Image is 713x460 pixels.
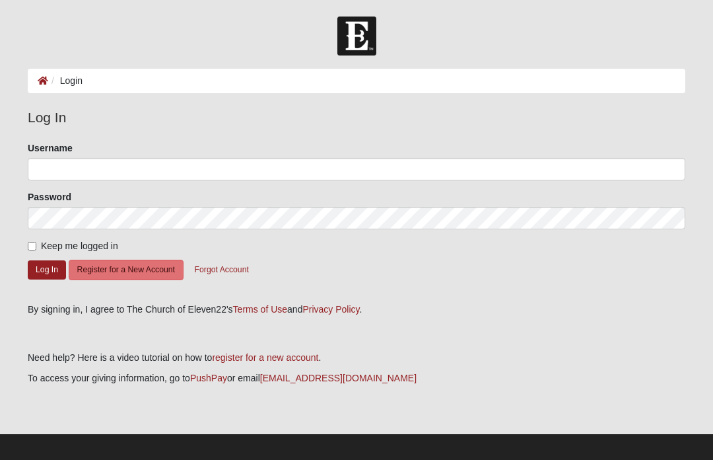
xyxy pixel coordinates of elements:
button: Log In [28,260,66,280]
span: Keep me logged in [41,241,118,251]
a: Terms of Use [233,304,287,315]
img: Church of Eleven22 Logo [337,17,376,56]
p: Need help? Here is a video tutorial on how to . [28,351,685,365]
button: Forgot Account [186,260,257,280]
a: register for a new account [212,352,318,363]
label: Username [28,141,73,155]
a: PushPay [190,373,227,383]
legend: Log In [28,107,685,128]
li: Login [48,74,83,88]
div: By signing in, I agree to The Church of Eleven22's and . [28,303,685,317]
a: [EMAIL_ADDRESS][DOMAIN_NAME] [260,373,417,383]
p: To access your giving information, go to or email [28,371,685,385]
input: Keep me logged in [28,242,36,250]
button: Register for a New Account [69,260,184,280]
a: Privacy Policy [302,304,359,315]
label: Password [28,190,71,204]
